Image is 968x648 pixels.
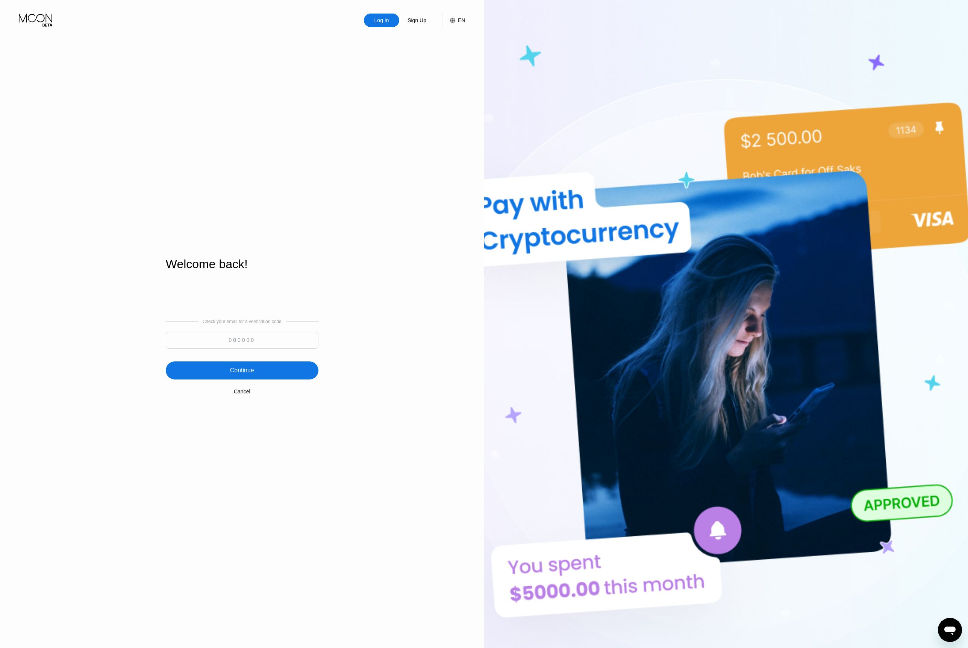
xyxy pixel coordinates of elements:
[374,17,390,24] div: Log In
[166,257,318,271] div: Welcome back!
[442,14,465,27] div: EN
[364,14,399,27] div: Log In
[203,319,282,324] div: Check your email for a verification code
[458,17,465,23] div: EN
[234,388,250,395] div: Cancel
[166,361,318,379] div: Continue
[399,14,435,27] div: Sign Up
[938,618,962,642] iframe: Button to launch messaging window
[230,367,254,374] div: Continue
[407,17,427,24] div: Sign Up
[166,332,318,349] input: 000000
